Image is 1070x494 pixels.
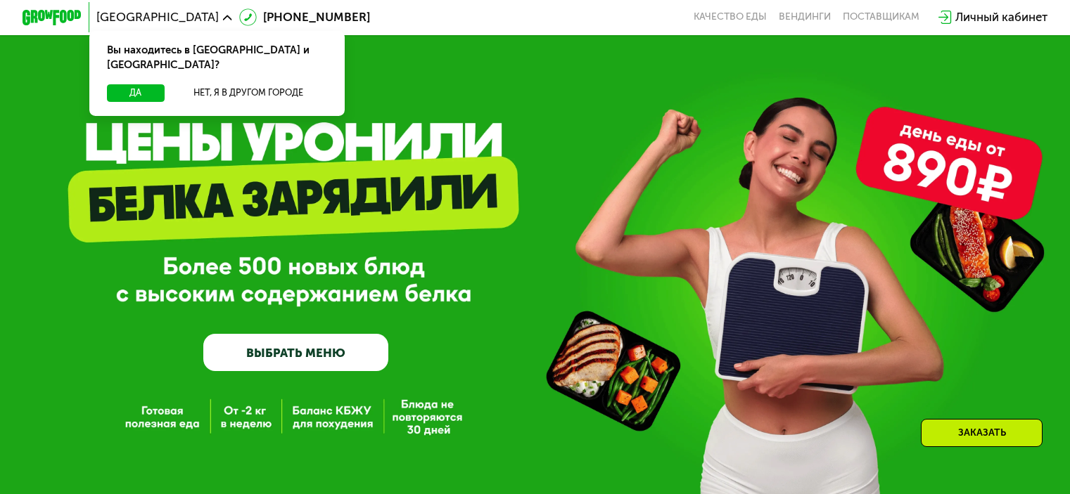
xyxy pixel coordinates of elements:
[843,11,919,23] div: поставщикам
[779,11,831,23] a: Вендинги
[921,419,1043,447] div: Заказать
[170,84,327,102] button: Нет, я в другом городе
[107,84,164,102] button: Да
[239,8,370,26] a: [PHONE_NUMBER]
[694,11,767,23] a: Качество еды
[955,8,1047,26] div: Личный кабинет
[96,11,219,23] span: [GEOGRAPHIC_DATA]
[89,31,345,84] div: Вы находитесь в [GEOGRAPHIC_DATA] и [GEOGRAPHIC_DATA]?
[203,334,388,371] a: ВЫБРАТЬ МЕНЮ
